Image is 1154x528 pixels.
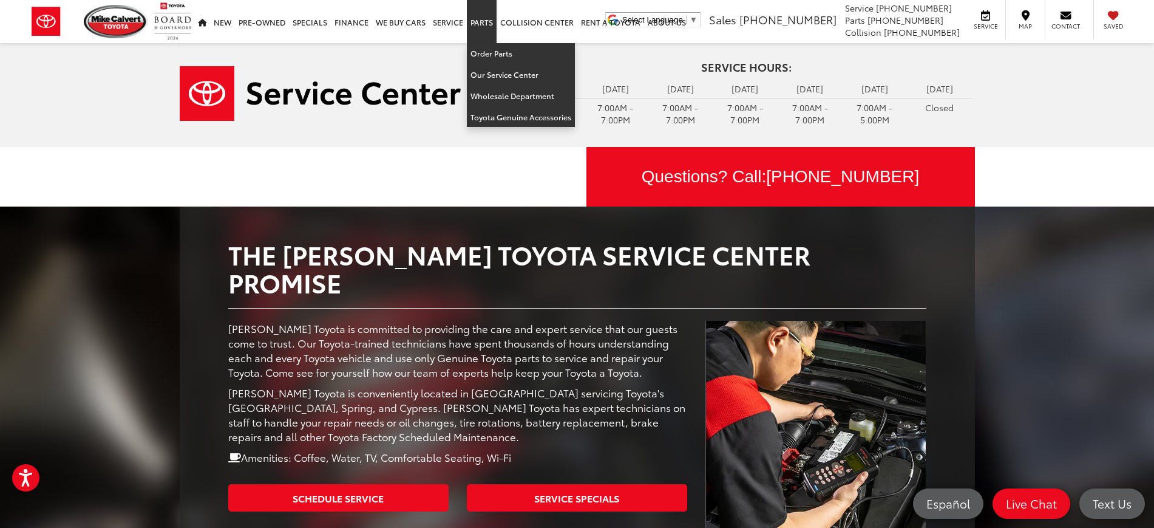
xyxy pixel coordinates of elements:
span: Sales [709,12,736,27]
td: [DATE] [907,80,972,98]
td: 7:00AM - 7:00PM [583,98,648,129]
span: [PHONE_NUMBER] [876,2,952,14]
a: Service Center | Mike Calvert Toyota in Houston TX [180,66,500,121]
span: [PHONE_NUMBER] [884,26,960,38]
a: Questions? Call:[PHONE_NUMBER] [586,147,975,207]
td: 7:00AM - 7:00PM [778,98,843,129]
span: Live Chat [1000,496,1063,511]
td: [DATE] [583,80,648,98]
a: Live Chat [993,489,1070,519]
span: Service [972,22,999,30]
h2: The [PERSON_NAME] Toyota Service Center Promise [228,240,926,296]
p: [PERSON_NAME] Toyota is conveniently located in [GEOGRAPHIC_DATA] servicing Toyota's [GEOGRAPHIC_... [228,385,688,444]
span: [PHONE_NUMBER] [867,14,943,26]
a: Schedule Service [228,484,449,512]
td: 7:00AM - 7:00PM [713,98,778,129]
span: Text Us [1087,496,1138,511]
span: Saved [1100,22,1127,30]
td: 7:00AM - 7:00PM [648,98,713,129]
td: [DATE] [778,80,843,98]
p: Amenities: Coffee, Water, TV, Comfortable Seating, Wi-Fi [228,450,688,464]
span: [PHONE_NUMBER] [739,12,837,27]
span: Collision [845,26,881,38]
h4: Service Hours: [518,61,975,74]
span: Map [1012,22,1039,30]
a: Our Service Center [467,64,575,86]
td: [DATE] [843,80,908,98]
td: Closed [907,98,972,117]
td: [DATE] [713,80,778,98]
a: Service Specials [467,484,687,512]
img: Service Center | Mike Calvert Toyota in Houston TX [180,66,461,121]
div: Questions? Call: [586,147,975,207]
span: Service [845,2,874,14]
img: Mike Calvert Toyota [84,5,148,38]
span: ▼ [690,15,697,24]
span: [PHONE_NUMBER] [766,167,919,186]
td: 7:00AM - 5:00PM [843,98,908,129]
span: Español [920,496,976,511]
a: Toyota Genuine Accessories [467,107,575,128]
span: Contact [1051,22,1080,30]
a: Order Parts: Opens in a new tab [467,43,575,64]
a: Español [913,489,983,519]
p: [PERSON_NAME] Toyota is committed to providing the care and expert service that our guests come t... [228,321,688,379]
a: Wholesale Department [467,86,575,107]
span: Parts [845,14,865,26]
td: [DATE] [648,80,713,98]
a: Text Us [1079,489,1145,519]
